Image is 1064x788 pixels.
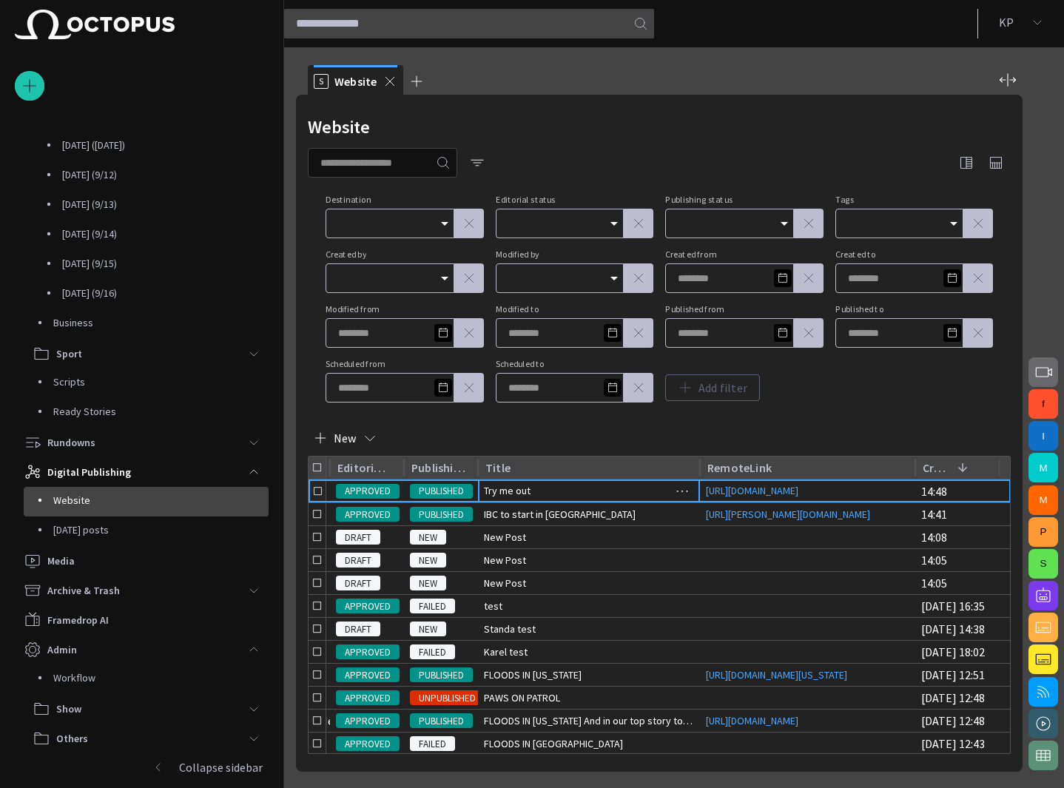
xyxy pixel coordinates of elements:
[337,460,392,475] div: Editorial status
[952,457,973,478] button: Sort
[835,249,876,260] label: Created to
[53,493,269,508] p: Website
[434,213,455,234] button: Open
[1028,485,1058,515] button: M
[921,735,985,752] div: 8/5 12:43
[921,575,947,591] div: 14:05
[1028,517,1058,547] button: P
[496,304,539,314] label: Modified to
[484,690,560,705] span: PAWS ON PATROL
[484,553,526,568] span: New Post
[336,508,400,522] span: APPROVED
[62,226,269,241] p: [DATE] (9/14)
[484,736,623,751] span: FLOODS IN TEXAX
[308,117,370,138] h2: Website
[484,667,582,682] span: FLOODS IN TEXAS
[410,691,485,706] span: UNPUBLISHED
[410,484,473,499] span: PUBLISHED
[943,213,964,234] button: Open
[56,731,88,746] p: Others
[774,213,795,234] button: Open
[47,613,109,627] p: Framedrop AI
[326,195,371,205] label: Destination
[921,713,985,729] div: 8/5 12:48
[15,10,175,39] img: Octopus News Room
[33,132,269,161] div: [DATE] ([DATE])
[33,161,269,191] div: [DATE] (9/12)
[24,398,269,428] div: Ready Stories
[24,664,269,694] div: Workflow
[47,642,77,657] p: Admin
[314,74,329,89] p: S
[484,713,694,728] span: FLOODS IN TEXAS And in our top story tonight, man's best fri
[410,668,473,683] span: PUBLISHED
[24,487,269,516] div: Website
[999,13,1014,31] p: K P
[496,359,545,369] label: Scheduled to
[921,529,947,545] div: 14:08
[24,516,269,546] div: [DATE] posts
[700,507,876,522] a: [URL][PERSON_NAME][DOMAIN_NAME]
[484,530,526,545] span: New Post
[410,508,473,522] span: PUBLISHED
[604,268,624,289] button: Open
[336,484,400,499] span: APPROVED
[411,460,466,475] div: Publishing status
[53,670,269,685] p: Workflow
[707,460,772,475] div: RemoteLink
[62,138,269,152] p: [DATE] ([DATE])
[410,553,446,568] span: NEW
[496,249,539,260] label: Modified by
[62,167,269,182] p: [DATE] (9/12)
[484,576,526,590] span: New Post
[56,346,82,361] p: Sport
[15,752,269,782] button: Collapse sidebar
[410,531,446,545] span: NEW
[1028,549,1058,579] button: S
[47,465,131,479] p: Digital Publishing
[62,256,269,271] p: [DATE] (9/15)
[62,197,269,212] p: [DATE] (9/13)
[336,668,400,683] span: APPROVED
[33,220,269,250] div: [DATE] (9/14)
[410,576,446,591] span: NEW
[15,546,269,576] div: Media
[47,553,75,568] p: Media
[326,359,385,369] label: Scheduled from
[33,250,269,280] div: [DATE] (9/15)
[336,691,400,706] span: APPROVED
[987,9,1055,36] button: KP
[410,737,455,752] span: FAILED
[665,195,733,205] label: Publishing status
[434,268,455,289] button: Open
[921,552,947,568] div: 14:05
[665,249,716,260] label: Created from
[921,598,985,614] div: 9/8 16:35
[336,599,400,614] span: APPROVED
[15,605,269,635] div: Framedrop AI
[410,622,446,637] span: NEW
[56,701,81,716] p: Show
[336,576,380,591] span: DRAFT
[1028,421,1058,451] button: I
[923,460,988,475] div: Created
[484,622,536,636] span: Standa test
[336,553,380,568] span: DRAFT
[700,483,804,498] a: [URL][DOMAIN_NAME]
[484,507,636,522] span: IBC to start in Amsterdam
[336,531,380,545] span: DRAFT
[334,74,377,89] span: Website
[24,368,269,398] div: Scripts
[179,758,263,776] p: Collapse sidebar
[53,374,269,389] p: Scripts
[410,599,455,614] span: FAILED
[484,599,502,613] span: test
[47,435,95,450] p: Rundowns
[921,621,985,637] div: 9/8 14:38
[1028,453,1058,482] button: M
[326,304,380,314] label: Modified from
[1028,389,1058,419] button: f
[308,65,403,95] div: SWebsite
[484,644,528,659] span: Karel test
[53,315,269,330] p: Business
